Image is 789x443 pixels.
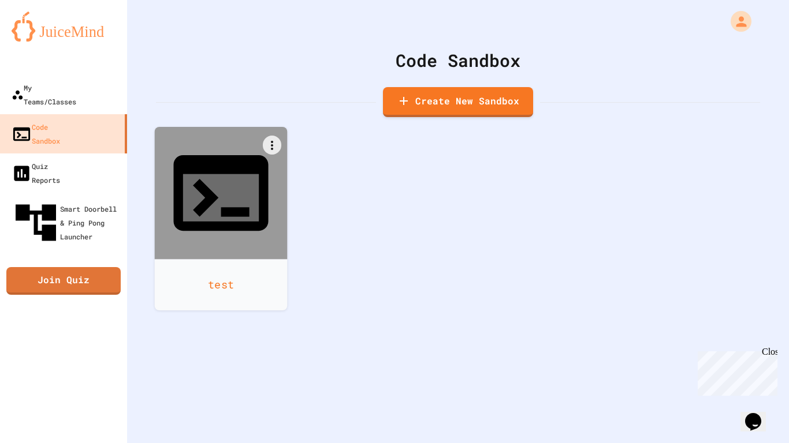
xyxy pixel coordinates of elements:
div: Code Sandbox [156,47,760,73]
img: logo-orange.svg [12,12,116,42]
div: Quiz Reports [12,159,60,187]
iframe: chat widget [693,347,777,396]
a: Create New Sandbox [383,87,533,117]
div: My Account [719,8,754,35]
div: Chat with us now!Close [5,5,80,73]
a: test [155,127,288,310]
div: Code Sandbox [12,120,60,148]
a: Join Quiz [6,267,121,295]
div: test [155,259,288,310]
div: Smart Doorbell & Ping Pong Launcher [12,198,122,247]
div: My Teams/Classes [12,81,76,108]
iframe: chat widget [740,397,777,431]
